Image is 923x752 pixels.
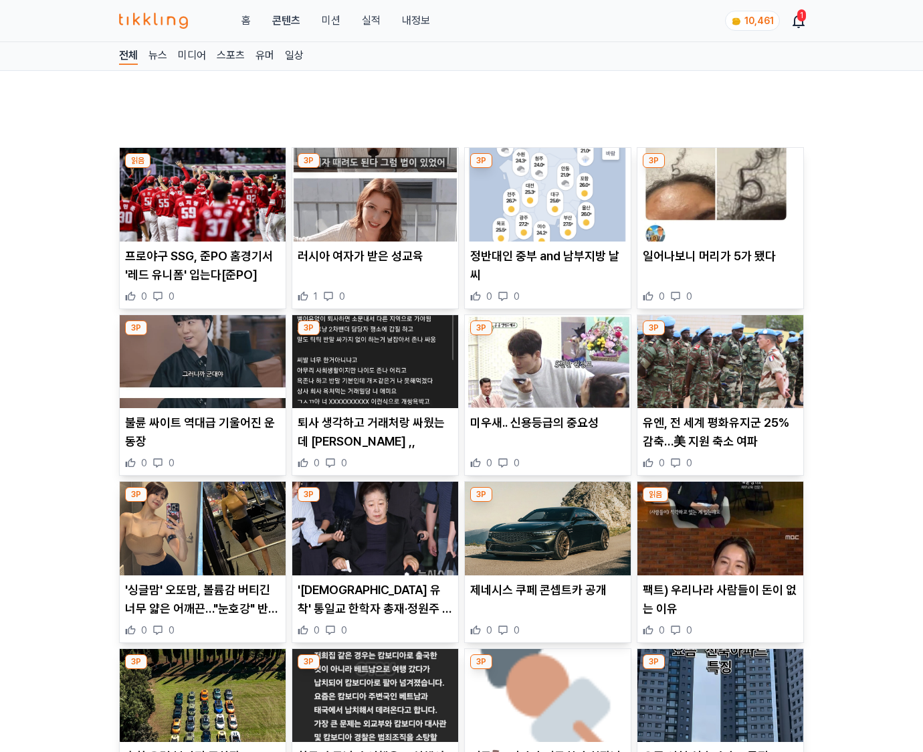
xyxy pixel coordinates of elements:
[486,624,492,637] span: 0
[125,413,280,451] p: 불륜 싸이트 역대급 기울어진 운동장
[686,456,692,470] span: 0
[643,413,798,451] p: 유엔, 전 세계 평화유지군 25% 감축…美 지원 축소 여파
[643,320,665,335] div: 3P
[797,9,806,21] div: 1
[465,148,631,242] img: 정반대인 중부 and 남부지방 날씨
[120,649,286,743] img: 흔한 유럽 부자집 주차장 ㄷㄷㄷ
[744,15,774,26] span: 10,461
[298,153,320,168] div: 3P
[125,581,280,618] p: '싱글맘' 오또맘, 볼륨감 버티긴 너무 얇은 어깨끈…"눈호강" 반응 나올 만
[514,290,520,303] span: 0
[470,153,492,168] div: 3P
[120,482,286,575] img: '싱글맘' 오또맘, 볼륨감 버티긴 너무 얇은 어깨끈…"눈호강" 반응 나올 만
[292,481,459,643] div: 3P '정교 유착' 통일교 한학자 총재·정원주 재판행…교단 측 "기소 유감"(종합) '[DEMOGRAPHIC_DATA] 유착' 통일교 한학자 총재·정원주 재판행…[DEMOGR...
[298,413,453,451] p: 퇴사 생각하고 거래처랑 싸웠는데 [PERSON_NAME] ,,
[125,487,147,502] div: 3P
[486,290,492,303] span: 0
[341,624,347,637] span: 0
[119,481,286,643] div: 3P '싱글맘' 오또맘, 볼륨감 버티긴 너무 얇은 어깨끈…"눈호강" 반응 나올 만 '싱글맘' 오또맘, 볼륨감 버티긴 너무 얇은 어깨끈…"눈호강" 반응 나올 만 0 0
[141,624,147,637] span: 0
[793,13,804,29] a: 1
[486,456,492,470] span: 0
[643,247,798,266] p: 일어나보니 머리가 5가 됐다
[402,13,430,29] a: 내정보
[314,290,318,303] span: 1
[465,482,631,575] img: 제네시스 쿠페 콘셉트카 공개
[322,13,340,29] button: 미션
[659,290,665,303] span: 0
[470,487,492,502] div: 3P
[241,13,251,29] a: 홈
[298,247,453,266] p: 러시아 여자가 받은 성교육
[285,48,304,65] a: 일상
[298,654,320,669] div: 3P
[217,48,245,65] a: 스포츠
[298,320,320,335] div: 3P
[125,654,147,669] div: 3P
[148,48,167,65] a: 뉴스
[292,148,458,242] img: 러시아 여자가 받은 성교육
[341,456,347,470] span: 0
[125,153,150,168] div: 읽음
[637,147,804,309] div: 3P 일어나보니 머리가 5가 됐다 일어나보니 머리가 5가 됐다 0 0
[637,649,803,743] img: 요즘 인천 신축아파트 특징
[255,48,274,65] a: 유머
[643,153,665,168] div: 3P
[119,314,286,476] div: 3P 불륜 싸이트 역대급 기울어진 운동장 불륜 싸이트 역대급 기울어진 운동장 0 0
[470,581,625,599] p: 제네시스 쿠페 콘셉트카 공개
[169,624,175,637] span: 0
[731,16,742,27] img: coin
[119,48,138,65] a: 전체
[643,654,665,669] div: 3P
[141,290,147,303] span: 0
[470,413,625,432] p: 미우새.. 신용등급의 중요성
[298,487,320,502] div: 3P
[125,247,280,284] p: 프로야구 SSG, 준PO 홈경기서 '레드 유니폼' 입는다[준PO]
[659,624,665,637] span: 0
[292,482,458,575] img: '정교 유착' 통일교 한학자 총재·정원주 재판행…교단 측 "기소 유감"(종합)
[292,147,459,309] div: 3P 러시아 여자가 받은 성교육 러시아 여자가 받은 성교육 1 0
[464,481,631,643] div: 3P 제네시스 쿠페 콘셉트카 공개 제네시스 쿠페 콘셉트카 공개 0 0
[298,581,453,618] p: '[DEMOGRAPHIC_DATA] 유착' 통일교 한학자 총재·정원주 재판행…[DEMOGRAPHIC_DATA] 측 "기소 유감"(종합)
[686,624,692,637] span: 0
[470,654,492,669] div: 3P
[637,315,803,409] img: 유엔, 전 세계 평화유지군 25% 감축…美 지원 축소 여파
[643,581,798,618] p: 팩트) 우리나라 사람들이 돈이 없는 이유
[686,290,692,303] span: 0
[314,624,320,637] span: 0
[362,13,381,29] a: 실적
[514,624,520,637] span: 0
[464,147,631,309] div: 3P 정반대인 중부 and 남부지방 날씨 정반대인 중부 and 남부지방 날씨 0 0
[339,290,345,303] span: 0
[725,11,777,31] a: coin 10,461
[659,456,665,470] span: 0
[465,315,631,409] img: 미우새.. 신용등급의 중요성
[314,456,320,470] span: 0
[514,456,520,470] span: 0
[169,290,175,303] span: 0
[637,314,804,476] div: 3P 유엔, 전 세계 평화유지군 25% 감축…美 지원 축소 여파 유엔, 전 세계 평화유지군 25% 감축…美 지원 축소 여파 0 0
[119,147,286,309] div: 읽음 프로야구 SSG, 준PO 홈경기서 '레드 유니폼' 입는다[준PO] 프로야구 SSG, 준PO 홈경기서 '레드 유니폼' 입는다[준PO] 0 0
[292,315,458,409] img: 퇴사 생각하고 거래처랑 싸웠는데 안짤린 이유 ,,
[120,315,286,409] img: 불륜 싸이트 역대급 기울어진 운동장
[637,148,803,242] img: 일어나보니 머리가 5가 됐다
[465,649,631,743] img: 어묵🍢 먹다가 어묵회사 회장님 만날 확률은?.mp4,,
[470,320,492,335] div: 3P
[125,320,147,335] div: 3P
[272,13,300,29] a: 콘텐츠
[141,456,147,470] span: 0
[637,481,804,643] div: 읽음 팩트) 우리나라 사람들이 돈이 없는 이유 팩트) 우리나라 사람들이 돈이 없는 이유 0 0
[178,48,206,65] a: 미디어
[292,649,458,743] img: 한동안 동남아 여행은 조심해야 하는 EU ,,
[643,487,668,502] div: 읽음
[169,456,175,470] span: 0
[292,314,459,476] div: 3P 퇴사 생각하고 거래처랑 싸웠는데 안짤린 이유 ,, 퇴사 생각하고 거래처랑 싸웠는데 [PERSON_NAME] ,, 0 0
[470,247,625,284] p: 정반대인 중부 and 남부지방 날씨
[120,148,286,242] img: 프로야구 SSG, 준PO 홈경기서 '레드 유니폼' 입는다[준PO]
[637,482,803,575] img: 팩트) 우리나라 사람들이 돈이 없는 이유
[119,13,188,29] img: 티끌링
[464,314,631,476] div: 3P 미우새.. 신용등급의 중요성 미우새.. 신용등급의 중요성 0 0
